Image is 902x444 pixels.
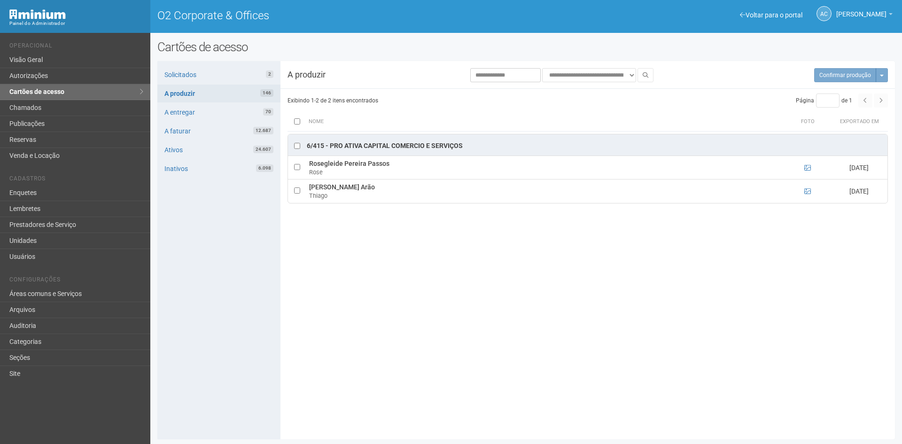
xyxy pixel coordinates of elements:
[849,187,869,195] span: [DATE]
[157,9,519,22] h1: O2 Corporate & Offices
[309,168,782,177] div: Rose
[157,160,280,178] a: Inativos6.098
[253,127,273,134] span: 12.687
[796,97,852,104] span: Página de 1
[306,112,785,131] th: Nome
[785,112,832,131] th: Foto
[9,19,143,28] div: Painel do Administrador
[263,108,273,116] span: 70
[840,118,879,125] span: Exportado em
[9,9,66,19] img: Minium
[253,146,273,153] span: 24.607
[157,141,280,159] a: Ativos24.607
[157,40,895,54] h2: Cartões de acesso
[307,179,784,203] td: [PERSON_NAME] Arão
[157,103,280,121] a: A entregar70
[836,12,893,19] a: [PERSON_NAME]
[849,164,869,171] span: [DATE]
[804,164,811,171] a: Ver foto
[288,97,378,104] span: Exibindo 1-2 de 2 itens encontrados
[266,70,273,78] span: 2
[9,276,143,286] li: Configurações
[309,192,782,200] div: Thiago
[256,164,273,172] span: 6.098
[740,11,802,19] a: Voltar para o portal
[157,122,280,140] a: A faturar12.687
[307,156,784,179] td: Rosegleide Pereira Passos
[260,89,273,97] span: 146
[9,175,143,185] li: Cadastros
[836,1,886,18] span: Ana Carla de Carvalho Silva
[9,42,143,52] li: Operacional
[816,6,832,21] a: AC
[307,141,463,151] div: 6/415 - PRO ATIVA CAPITAL COMERCIO E SERVIÇOS
[157,66,280,84] a: Solicitados2
[804,187,811,195] a: Ver foto
[157,85,280,102] a: A produzir146
[280,70,383,79] h3: A produzir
